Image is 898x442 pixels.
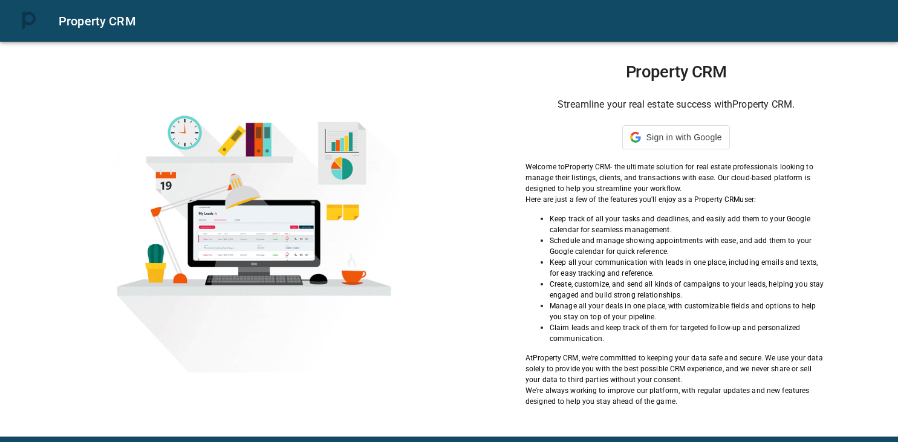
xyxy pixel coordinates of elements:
[525,353,827,385] p: At Property CRM , we're committed to keeping your data safe and secure. We use your data solely t...
[59,11,883,31] div: Property CRM
[525,161,827,194] p: Welcome to Property CRM - the ultimate solution for real estate professionals looking to manage t...
[525,62,827,82] h1: Property CRM
[525,385,827,407] p: We're always working to improve our platform, with regular updates and new features designed to h...
[550,279,827,301] p: Create, customize, and send all kinds of campaigns to your leads, helping you stay engaged and bu...
[525,96,827,113] h6: Streamline your real estate success with Property CRM .
[550,235,827,257] p: Schedule and manage showing appointments with ease, and add them to your Google calendar for quic...
[550,322,827,344] p: Claim leads and keep track of them for targeted follow-up and personalized communication.
[550,301,827,322] p: Manage all your deals in one place, with customizable fields and options to help you stay on top ...
[525,194,827,205] p: Here are just a few of the features you'll enjoy as a Property CRM user:
[646,132,721,142] span: Sign in with Google
[622,125,729,149] div: Sign in with Google
[550,257,827,279] p: Keep all your communication with leads in one place, including emails and texts, for easy trackin...
[550,213,827,235] p: Keep track of all your tasks and deadlines, and easily add them to your Google calendar for seaml...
